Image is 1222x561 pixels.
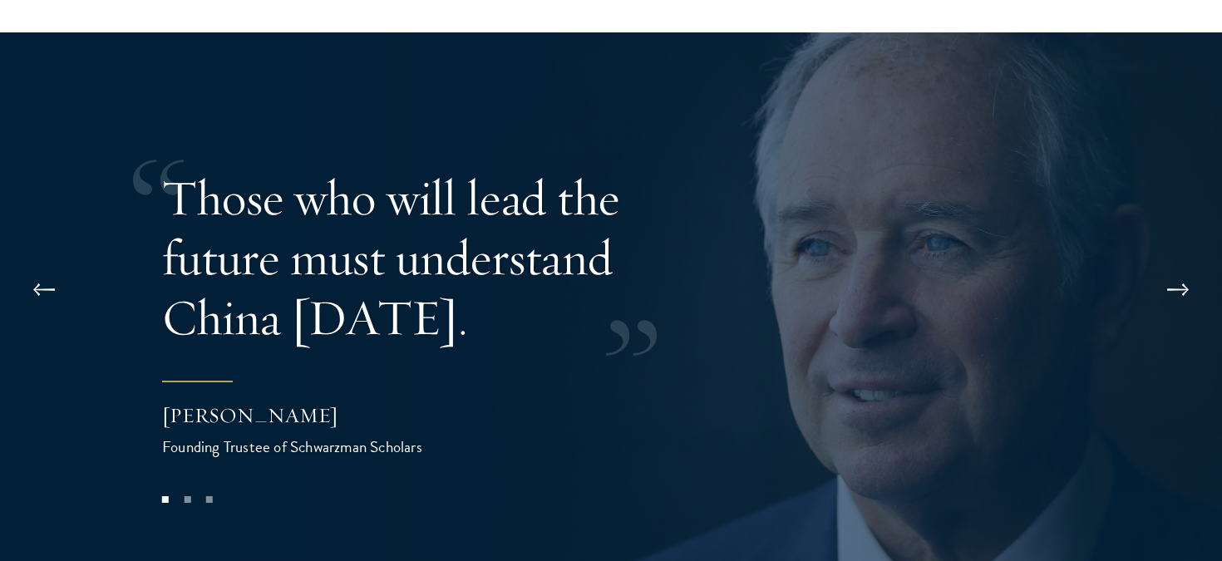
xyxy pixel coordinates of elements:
button: 3 of 3 [199,489,220,510]
p: Those who will lead the future must understand China [DATE]. [162,168,702,347]
button: 2 of 3 [176,489,198,510]
div: Founding Trustee of Schwarzman Scholars [162,435,495,459]
button: 1 of 3 [155,489,176,510]
div: [PERSON_NAME] [162,401,495,430]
